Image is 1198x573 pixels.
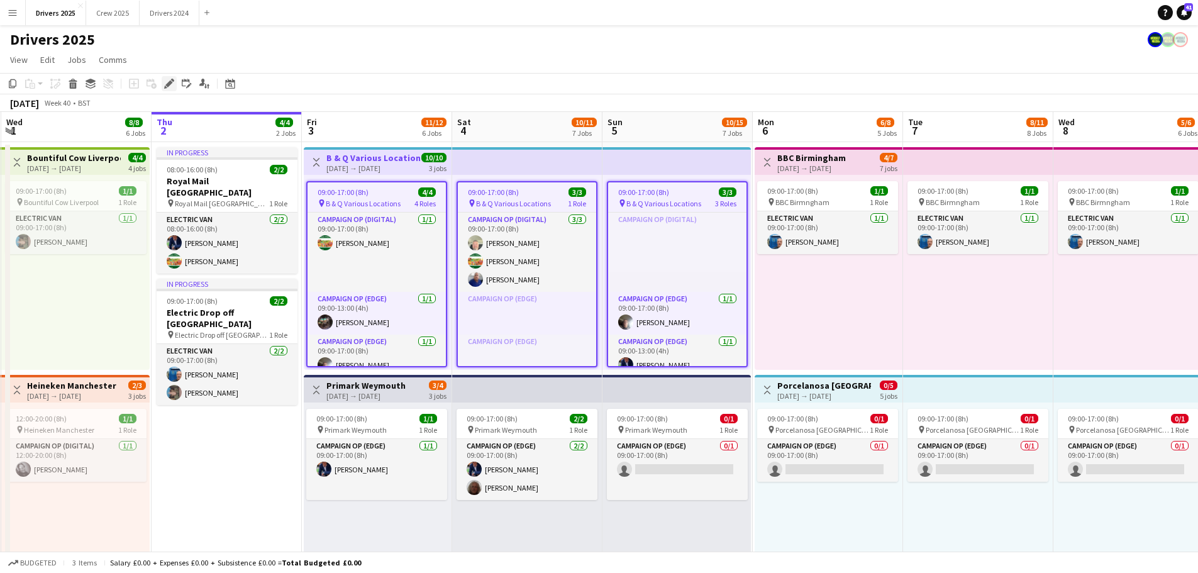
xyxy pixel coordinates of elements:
div: 3 jobs [128,390,146,401]
span: Royal Mail [GEOGRAPHIC_DATA] [175,199,269,208]
app-card-role: Electric Van1/109:00-17:00 (8h)[PERSON_NAME] [907,211,1048,254]
app-job-card: 09:00-17:00 (8h)1/1 Bountiful Cow Liverpool1 RoleElectric Van1/109:00-17:00 (8h)[PERSON_NAME] [6,181,147,254]
span: View [10,54,28,65]
app-card-role: Campaign Op (Edge)2/209:00-17:00 (8h)[PERSON_NAME][PERSON_NAME] [457,439,597,500]
h3: Bountiful Cow Liverpool [27,152,121,164]
span: Comms [99,54,127,65]
span: 3/3 [568,187,586,197]
span: Porcelanosa [GEOGRAPHIC_DATA] [1076,425,1170,435]
h1: Drivers 2025 [10,30,95,49]
a: Jobs [62,52,91,68]
app-job-card: In progress09:00-17:00 (8h)2/2Electric Drop off [GEOGRAPHIC_DATA] Electric Drop off [GEOGRAPHIC_D... [157,279,297,405]
button: Budgeted [6,556,58,570]
div: [DATE] [10,97,39,109]
span: 09:00-17:00 (8h) [316,414,367,423]
span: 8 [1057,123,1075,138]
span: 4/4 [418,187,436,197]
span: 10/15 [722,118,747,127]
span: 4/4 [275,118,293,127]
span: BBC Birmngham [1076,197,1130,207]
span: Porcelanosa [GEOGRAPHIC_DATA] [926,425,1020,435]
div: [DATE] → [DATE] [326,391,406,401]
span: 1 Role [719,425,738,435]
span: Heineken Manchester [24,425,94,435]
div: In progress [157,279,297,289]
span: 41 [1184,3,1193,11]
span: 09:00-17:00 (8h) [767,414,818,423]
span: 1 Role [568,199,586,208]
div: BST [78,98,91,108]
span: 1 Role [118,425,136,435]
h3: Electric Drop off [GEOGRAPHIC_DATA] [157,307,297,330]
a: Comms [94,52,132,68]
app-card-role: Electric Van1/109:00-17:00 (8h)[PERSON_NAME] [6,211,147,254]
span: B & Q Various Locations [326,199,401,208]
app-card-role: Campaign Op (Edge)1/109:00-17:00 (8h)[PERSON_NAME] [608,292,746,335]
span: 4 [455,123,471,138]
span: 3 [305,123,317,138]
span: Electric Drop off [GEOGRAPHIC_DATA] [175,330,269,340]
app-job-card: 09:00-17:00 (8h)2/2 Primark Weymouth1 RoleCampaign Op (Edge)2/209:00-17:00 (8h)[PERSON_NAME][PERS... [457,409,597,500]
span: Wed [6,116,23,128]
span: Fri [307,116,317,128]
span: 09:00-17:00 (8h) [467,414,518,423]
div: 09:00-17:00 (8h)3/3 B & Q Various Locations3 RolesCampaign Op (Digital)Campaign Op (Edge)1/109:00... [607,181,748,367]
app-job-card: 09:00-17:00 (8h)1/1 BBC Birmngham1 RoleElectric Van1/109:00-17:00 (8h)[PERSON_NAME] [757,181,898,254]
app-card-role: Campaign Op (Edge)0/109:00-17:00 (8h) [607,439,748,500]
a: Edit [35,52,60,68]
button: Drivers 2025 [26,1,86,25]
span: 09:00-17:00 (8h) [918,414,968,423]
span: 1/1 [119,414,136,423]
span: 0/1 [720,414,738,423]
a: 41 [1177,5,1192,20]
span: 0/5 [880,381,897,390]
div: 8 Jobs [1027,128,1047,138]
div: 09:00-17:00 (8h)3/3 B & Q Various Locations1 RoleCampaign Op (Digital)3/309:00-17:00 (8h)[PERSON_... [457,181,597,367]
span: 1 [4,123,23,138]
div: 6 Jobs [422,128,446,138]
app-card-role-placeholder: Campaign Op (Edge) [458,335,596,377]
app-job-card: 09:00-17:00 (8h)0/1 Primark Weymouth1 RoleCampaign Op (Edge)0/109:00-17:00 (8h) [607,409,748,500]
app-card-role: Campaign Op (Edge)1/109:00-13:00 (4h)[PERSON_NAME] [608,335,746,377]
span: 3/4 [429,381,446,390]
app-card-role: Campaign Op (Edge)1/109:00-17:00 (8h)[PERSON_NAME] [308,335,446,377]
h3: B & Q Various Locations [326,152,420,164]
span: 1 Role [569,425,587,435]
app-job-card: In progress08:00-16:00 (8h)2/2Royal Mail [GEOGRAPHIC_DATA] Royal Mail [GEOGRAPHIC_DATA]1 RoleElec... [157,147,297,274]
span: 4 Roles [414,199,436,208]
span: 09:00-17:00 (8h) [618,187,669,197]
span: 1 Role [269,199,287,208]
div: 7 Jobs [723,128,746,138]
span: BBC Birmngham [926,197,980,207]
app-card-role: Campaign Op (Digital)3/309:00-17:00 (8h)[PERSON_NAME][PERSON_NAME][PERSON_NAME] [458,213,596,292]
app-job-card: 09:00-17:00 (8h)4/4 B & Q Various Locations4 RolesCampaign Op (Digital)1/109:00-17:00 (8h)[PERSON... [306,181,447,367]
span: 1 Role [118,197,136,207]
span: 3/3 [719,187,736,197]
span: 1/1 [870,186,888,196]
app-job-card: 09:00-17:00 (8h)1/1 BBC Birmngham1 RoleElectric Van1/109:00-17:00 (8h)[PERSON_NAME] [907,181,1048,254]
span: Primark Weymouth [475,425,537,435]
h3: Heineken Manchester [27,380,116,391]
app-user-avatar: Claire Stewart [1173,32,1188,47]
span: 3 Roles [715,199,736,208]
div: Salary £0.00 + Expenses £0.00 + Subsistence £0.00 = [110,558,361,567]
span: 1 Role [419,425,437,435]
span: 4/4 [128,153,146,162]
div: [DATE] → [DATE] [326,164,420,173]
span: 3 items [69,558,99,567]
div: 7 jobs [880,162,897,173]
app-card-role: Electric Van2/209:00-17:00 (8h)[PERSON_NAME][PERSON_NAME] [157,344,297,405]
span: 1 Role [269,330,287,340]
span: 12:00-20:00 (8h) [16,414,67,423]
span: 09:00-17:00 (8h) [918,186,968,196]
span: 5/6 [1177,118,1195,127]
span: 0/1 [1171,414,1189,423]
span: 11/12 [421,118,446,127]
span: Mon [758,116,774,128]
app-job-card: 09:00-17:00 (8h)0/1 Porcelanosa [GEOGRAPHIC_DATA]1 RoleCampaign Op (Edge)0/109:00-17:00 (8h) [907,409,1048,482]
